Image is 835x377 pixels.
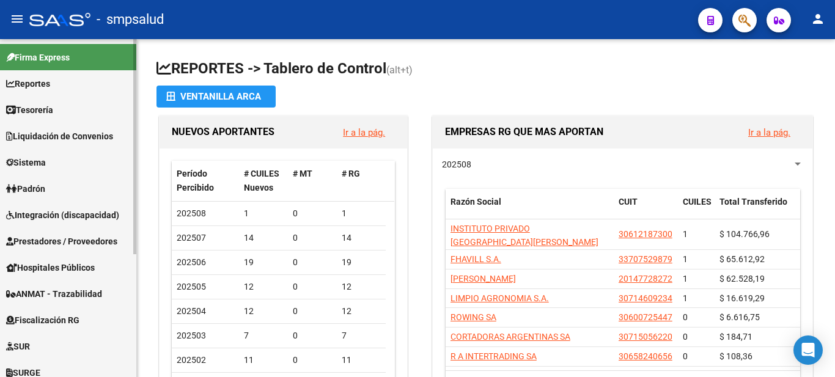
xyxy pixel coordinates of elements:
span: EMPRESAS RG QUE MAS APORTAN [445,126,603,137]
span: NUEVOS APORTANTES [172,126,274,137]
datatable-header-cell: # RG [337,161,386,201]
span: Total Transferido [719,197,787,207]
span: 30600725447 [619,312,672,322]
span: # RG [342,169,360,178]
button: Ventanilla ARCA [156,86,276,108]
span: 202504 [177,306,206,316]
datatable-header-cell: # CUILES Nuevos [239,161,288,201]
span: FHAVILL S.A. [451,254,501,264]
div: 0 [293,304,332,318]
span: 1 [683,274,688,284]
span: Período Percibido [177,169,214,192]
div: Ventanilla ARCA [166,86,266,108]
span: 33707529879 [619,254,672,264]
div: 0 [293,329,332,343]
span: Liquidación de Convenios [6,130,113,143]
datatable-header-cell: Total Transferido [715,189,800,229]
mat-icon: person [811,12,825,26]
span: CORTADORAS ARGENTINAS SA [451,332,570,342]
span: Integración (discapacidad) [6,208,119,222]
span: ROWING SA [451,312,496,322]
span: 202506 [177,257,206,267]
span: 30658240656 [619,351,672,361]
span: $ 108,36 [719,351,752,361]
span: 0 [683,312,688,322]
div: 19 [342,255,381,269]
div: 14 [342,231,381,245]
span: # CUILES Nuevos [244,169,279,192]
span: - smpsalud [97,6,164,33]
span: $ 65.612,92 [719,254,765,264]
div: 7 [244,329,283,343]
datatable-header-cell: # MT [288,161,337,201]
div: 0 [293,280,332,294]
span: Reportes [6,77,50,90]
datatable-header-cell: Período Percibido [172,161,239,201]
span: R A INTERTRADING SA [451,351,537,361]
a: Ir a la pág. [748,127,790,138]
div: 0 [293,207,332,221]
div: 11 [244,353,283,367]
span: [PERSON_NAME] [451,274,516,284]
div: 14 [244,231,283,245]
span: 0 [683,332,688,342]
mat-icon: menu [10,12,24,26]
span: 202502 [177,355,206,365]
button: Ir a la pág. [738,121,800,144]
span: 202507 [177,233,206,243]
span: 30715056220 [619,332,672,342]
span: 1 [683,254,688,264]
span: CUILES [683,197,712,207]
datatable-header-cell: CUILES [678,189,715,229]
div: 7 [342,329,381,343]
span: $ 184,71 [719,332,752,342]
span: $ 62.528,19 [719,274,765,284]
div: 1 [342,207,381,221]
span: Tesorería [6,103,53,117]
span: 30612187300 [619,229,672,239]
div: Open Intercom Messenger [793,335,823,365]
div: 1 [244,207,283,221]
span: INSTITUTO PRIVADO [GEOGRAPHIC_DATA][PERSON_NAME] [451,224,598,247]
span: 1 [683,293,688,303]
a: Ir a la pág. [343,127,385,138]
button: Ir a la pág. [333,121,395,144]
span: Prestadores / Proveedores [6,235,117,248]
div: 0 [293,231,332,245]
div: 12 [342,280,381,294]
span: 202508 [442,159,471,169]
span: Firma Express [6,51,70,64]
datatable-header-cell: CUIT [614,189,678,229]
span: Fiscalización RG [6,313,79,327]
div: 11 [342,353,381,367]
div: 12 [244,304,283,318]
span: 0 [683,351,688,361]
span: 1 [683,229,688,239]
div: 0 [293,353,332,367]
span: 202508 [177,208,206,218]
span: Hospitales Públicos [6,261,95,274]
span: CUIT [619,197,638,207]
span: (alt+t) [386,64,413,76]
span: LIMPIO AGRONOMIA S.A. [451,293,549,303]
span: 202503 [177,331,206,340]
span: # MT [293,169,312,178]
div: 12 [244,280,283,294]
div: 0 [293,255,332,269]
span: $ 16.619,29 [719,293,765,303]
span: Razón Social [451,197,501,207]
h1: REPORTES -> Tablero de Control [156,59,815,80]
span: $ 104.766,96 [719,229,770,239]
datatable-header-cell: Razón Social [446,189,614,229]
span: 20147728272 [619,274,672,284]
span: Padrón [6,182,45,196]
span: ANMAT - Trazabilidad [6,287,102,301]
span: 30714609234 [619,293,672,303]
span: Sistema [6,156,46,169]
span: $ 6.616,75 [719,312,760,322]
div: 12 [342,304,381,318]
span: 202505 [177,282,206,291]
div: 19 [244,255,283,269]
span: SUR [6,340,30,353]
